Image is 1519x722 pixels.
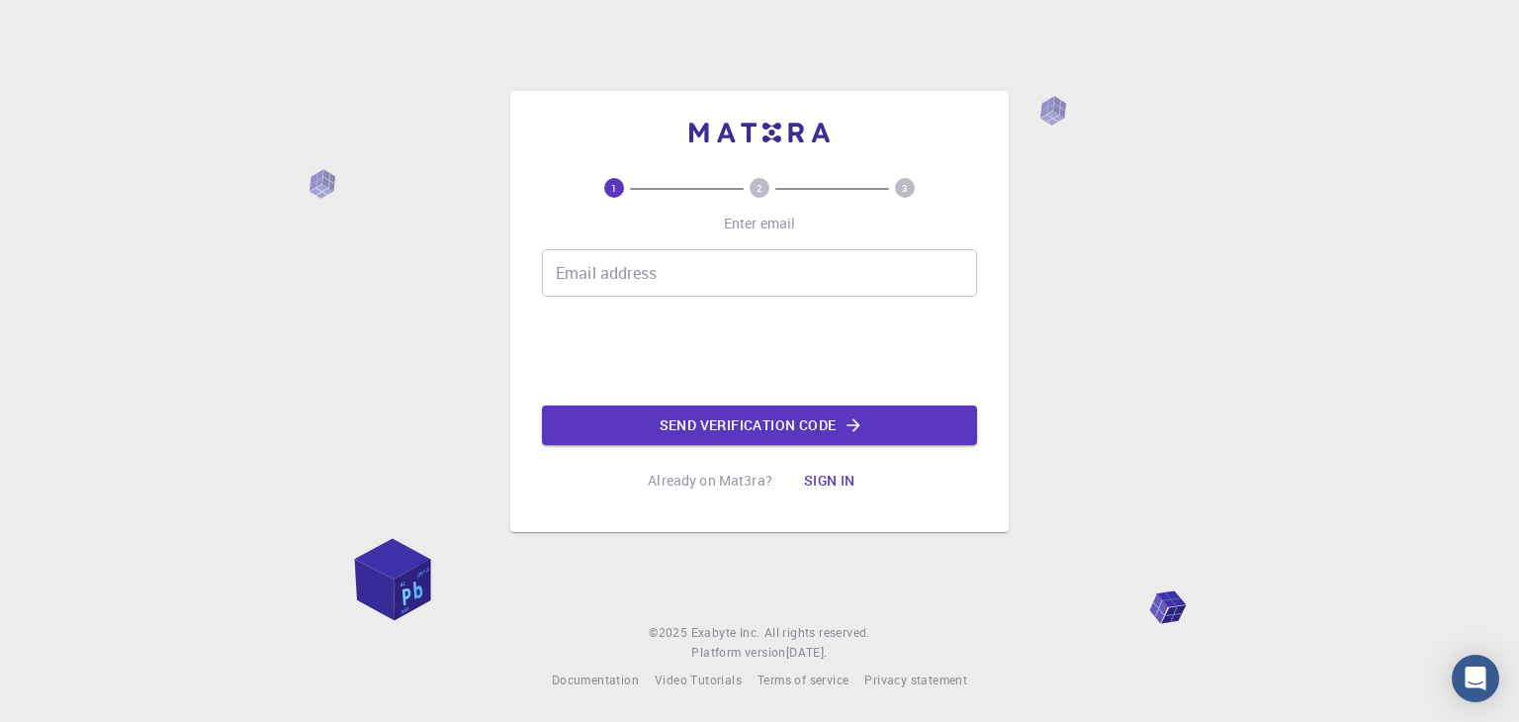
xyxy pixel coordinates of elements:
[552,672,639,687] span: Documentation
[691,624,760,640] span: Exabyte Inc.
[648,471,772,491] p: Already on Mat3ra?
[757,181,762,195] text: 2
[786,643,828,663] a: [DATE].
[655,672,742,687] span: Video Tutorials
[655,671,742,690] a: Video Tutorials
[864,671,967,690] a: Privacy statement
[764,623,870,643] span: All rights reserved.
[724,214,796,233] p: Enter email
[1452,655,1499,702] div: Open Intercom Messenger
[691,623,760,643] a: Exabyte Inc.
[609,313,910,390] iframe: reCAPTCHA
[611,181,617,195] text: 1
[758,671,849,690] a: Terms of service
[788,461,871,500] button: Sign in
[758,672,849,687] span: Terms of service
[691,643,785,663] span: Platform version
[902,181,908,195] text: 3
[786,644,828,660] span: [DATE] .
[552,671,639,690] a: Documentation
[864,672,967,687] span: Privacy statement
[542,406,977,445] button: Send verification code
[649,623,690,643] span: © 2025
